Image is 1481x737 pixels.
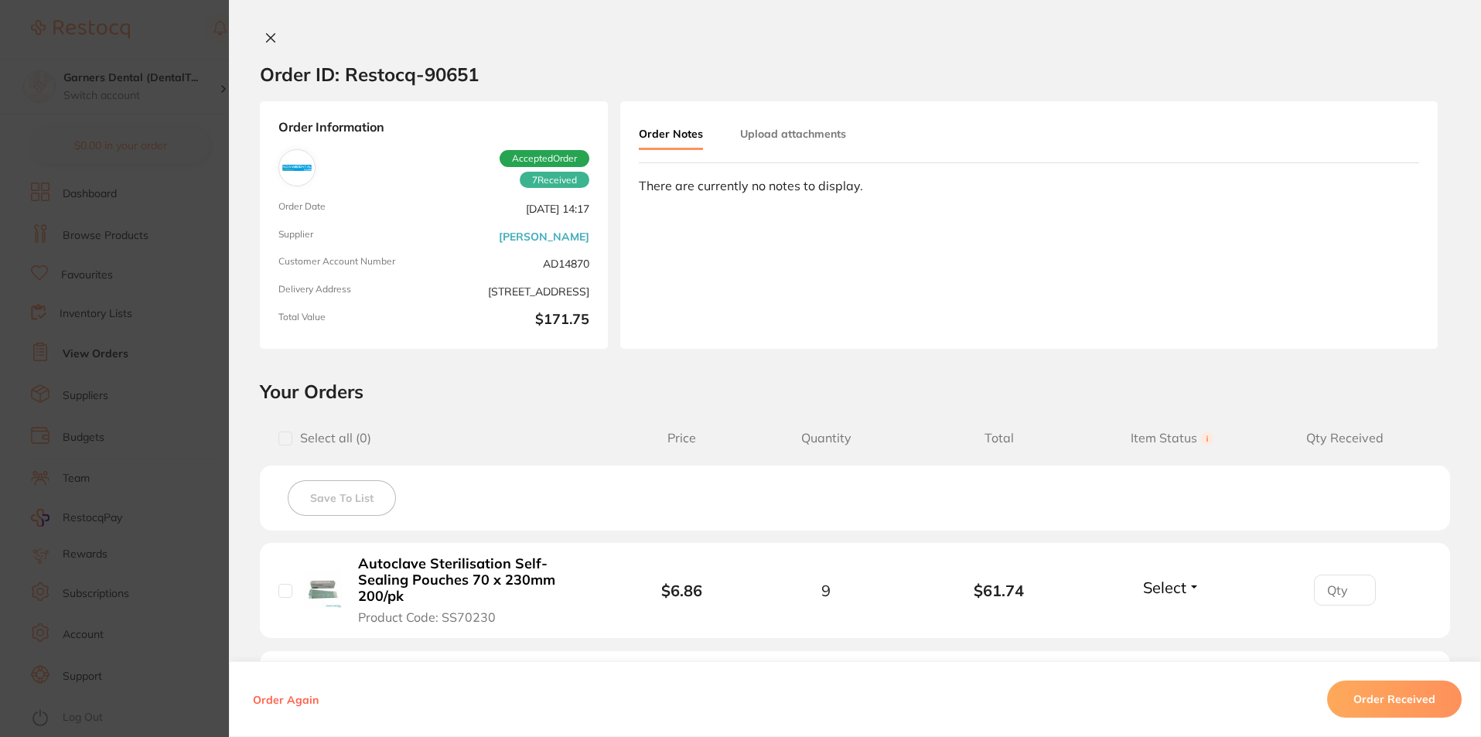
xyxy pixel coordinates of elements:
img: Autoclave Sterilisation Self-Sealing Pouches 70 x 230mm 200/pk [304,570,342,608]
span: Product Code: SS70230 [358,610,496,624]
strong: Order Information [278,120,589,137]
button: Order Received [1327,681,1462,718]
span: Customer Account Number [278,256,428,271]
span: AD14870 [440,256,589,271]
b: $171.75 [440,312,589,330]
b: $61.74 [913,582,1086,599]
span: Total Value [278,312,428,330]
h2: Your Orders [260,380,1450,403]
span: Supplier [278,229,428,244]
button: Upload attachments [740,120,846,148]
span: 9 [821,582,831,599]
span: Quantity [739,431,913,445]
input: Qty [1314,575,1376,606]
span: Delivery Address [278,284,428,299]
span: [DATE] 14:17 [440,201,589,217]
span: Item Status [1086,431,1259,445]
span: Select all ( 0 ) [292,431,371,445]
button: Order Again [248,692,323,706]
span: Select [1143,578,1186,597]
span: Total [913,431,1086,445]
a: [PERSON_NAME] [499,230,589,243]
span: Order Date [278,201,428,217]
button: Select [1138,578,1205,597]
img: Adam Dental [282,153,312,183]
h2: Order ID: Restocq- 90651 [260,63,479,86]
span: Received [520,172,589,189]
button: Autoclave Sterilisation Self-Sealing Pouches 70 x 230mm 200/pk Product Code: SS70230 [353,555,602,625]
span: Qty Received [1258,431,1432,445]
b: Autoclave Sterilisation Self-Sealing Pouches 70 x 230mm 200/pk [358,556,597,604]
span: Price [624,431,739,445]
b: $6.86 [661,581,702,600]
span: Accepted Order [500,150,589,167]
button: Save To List [288,480,396,516]
button: Order Notes [639,120,703,150]
span: [STREET_ADDRESS] [440,284,589,299]
div: There are currently no notes to display. [639,179,1419,193]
